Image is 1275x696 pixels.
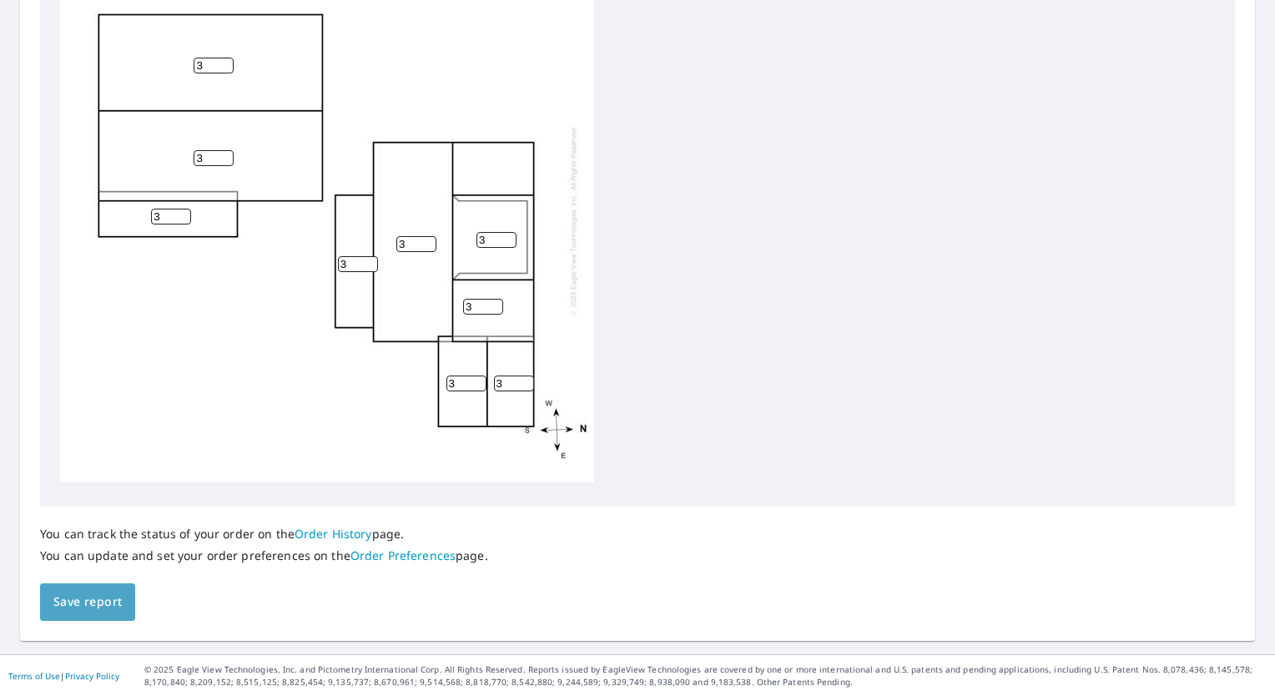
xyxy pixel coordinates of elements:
[8,671,119,681] p: |
[53,592,122,613] span: Save report
[144,663,1267,688] p: © 2025 Eagle View Technologies, Inc. and Pictometry International Corp. All Rights Reserved. Repo...
[295,526,372,542] a: Order History
[40,527,488,542] p: You can track the status of your order on the page.
[40,583,135,621] button: Save report
[40,548,488,563] p: You can update and set your order preferences on the page.
[65,670,119,682] a: Privacy Policy
[350,547,456,563] a: Order Preferences
[8,670,60,682] a: Terms of Use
